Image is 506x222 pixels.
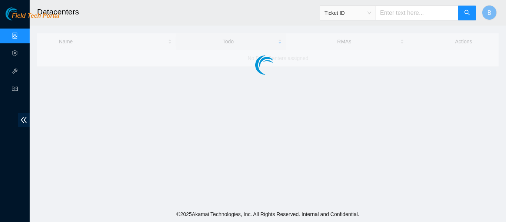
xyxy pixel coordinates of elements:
a: Akamai TechnologiesField Tech Portal [6,13,59,23]
input: Enter text here... [376,6,459,20]
span: read [12,83,18,97]
span: Field Tech Portal [12,13,59,20]
button: B [482,5,497,20]
span: Ticket ID [324,7,371,19]
button: search [458,6,476,20]
footer: © 2025 Akamai Technologies, Inc. All Rights Reserved. Internal and Confidential. [30,206,506,222]
span: double-left [18,113,30,127]
span: search [464,10,470,17]
span: B [487,8,492,17]
img: Akamai Technologies [6,7,37,20]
